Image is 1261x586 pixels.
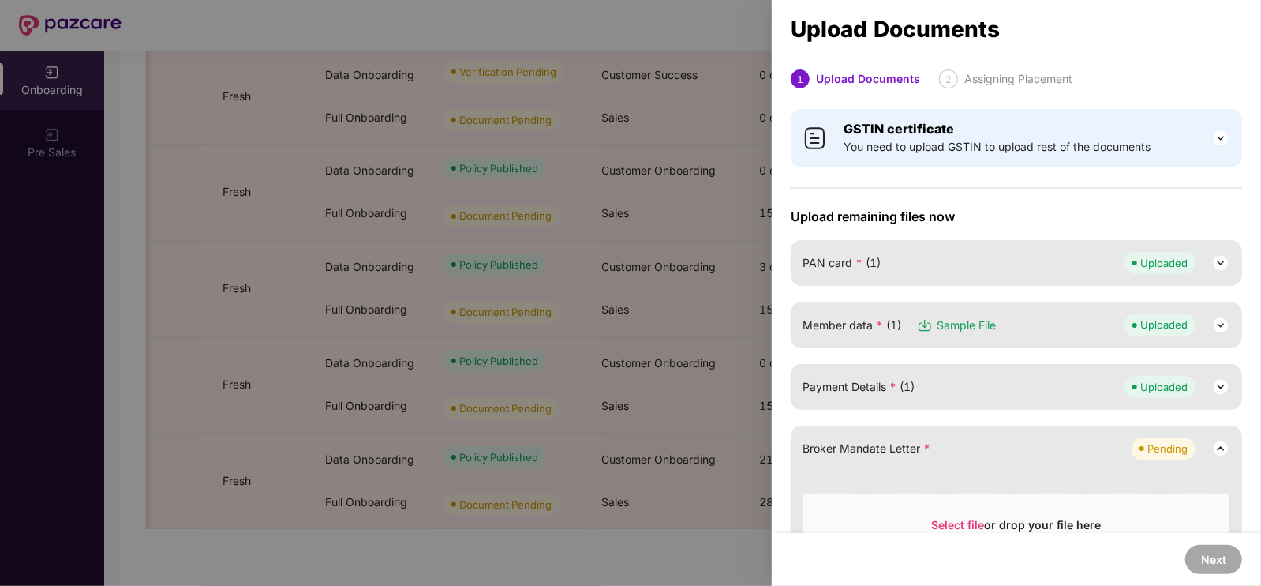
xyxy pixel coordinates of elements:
span: Select file [932,518,985,532]
button: Next [1185,545,1242,574]
span: PAN card (1) [803,254,881,272]
img: svg+xml;base64,PHN2ZyB3aWR0aD0iMjQiIGhlaWdodD0iMjQiIHZpZXdCb3g9IjAgMCAyNCAyNCIgZmlsbD0ibm9uZSIgeG... [1211,439,1230,458]
div: Upload Documents [816,69,920,88]
span: Member data (1) [803,317,901,334]
img: svg+xml;base64,PHN2ZyB3aWR0aD0iMjQiIGhlaWdodD0iMjQiIHZpZXdCb3g9IjAgMCAyNCAyNCIgZmlsbD0ibm9uZSIgeG... [1211,316,1230,335]
div: or drop your file here [932,517,1102,541]
span: Broker Mandate Letter [803,440,930,457]
img: svg+xml;base64,PHN2ZyB4bWxucz0iaHR0cDovL3d3dy53My5vcmcvMjAwMC9zdmciIHdpZHRoPSI0MCIgaGVpZ2h0PSI0MC... [803,126,828,151]
span: 2 [945,73,952,85]
span: Select fileor drop your file hereAll file types are supportedMax. File size 200mb [803,505,1229,581]
div: Uploaded [1140,255,1188,271]
span: 1 [797,73,803,85]
img: svg+xml;base64,PHN2ZyB3aWR0aD0iMjQiIGhlaWdodD0iMjQiIHZpZXdCb3g9IjAgMCAyNCAyNCIgZmlsbD0ibm9uZSIgeG... [1211,254,1230,272]
img: svg+xml;base64,PHN2ZyB3aWR0aD0iMjQiIGhlaWdodD0iMjQiIHZpZXdCb3g9IjAgMCAyNCAyNCIgZmlsbD0ibm9uZSIgeG... [1211,378,1230,396]
img: svg+xml;base64,PHN2ZyB3aWR0aD0iMjQiIGhlaWdodD0iMjQiIHZpZXdCb3g9IjAgMCAyNCAyNCIgZmlsbD0ibm9uZSIgeG... [1211,129,1230,148]
div: Upload Documents [791,21,1242,38]
span: Upload remaining files now [791,208,1242,224]
div: Uploaded [1140,379,1188,395]
span: Sample File [937,317,996,334]
div: Uploaded [1140,317,1188,332]
div: Assigning Placement [964,69,1072,88]
b: GSTIN certificate [844,121,954,137]
span: You need to upload GSTIN to upload rest of the documents [844,138,1151,156]
span: Payment Details (1) [803,378,915,396]
img: svg+xml;base64,PHN2ZyB3aWR0aD0iMTYiIGhlaWdodD0iMTciIHZpZXdCb3g9IjAgMCAxNiAxNyIgZmlsbD0ibm9uZSIgeG... [917,317,933,333]
div: Pending [1147,441,1188,456]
